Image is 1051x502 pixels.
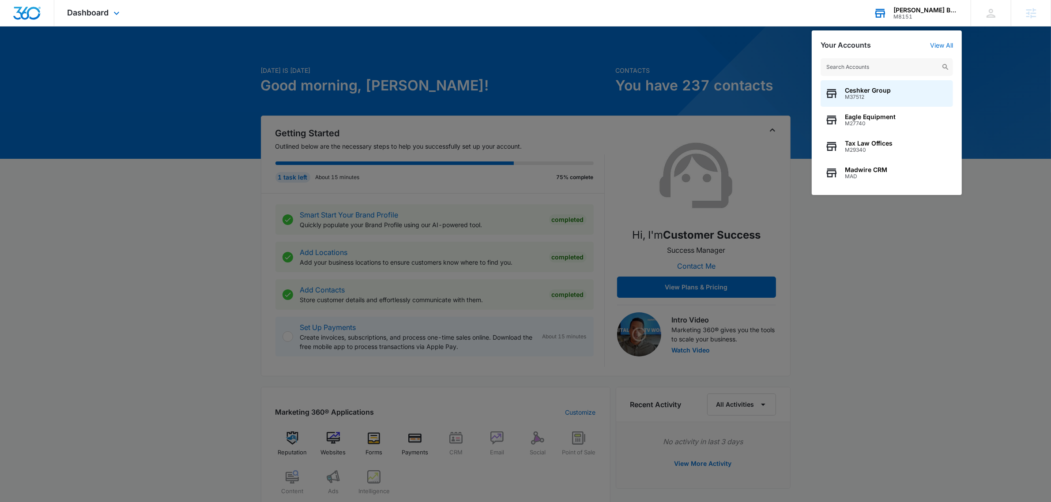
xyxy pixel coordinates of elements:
span: Tax Law Offices [845,140,893,147]
div: account id [893,14,958,20]
span: MAD [845,173,887,180]
span: M37512 [845,94,891,100]
button: Eagle EquipmentM27740 [821,107,953,133]
button: Tax Law OfficesM29340 [821,133,953,160]
h2: Your Accounts [821,41,871,49]
span: Ceshker Group [845,87,891,94]
div: account name [893,7,958,14]
a: View All [930,41,953,49]
span: Madwire CRM [845,166,887,173]
span: Eagle Equipment [845,113,896,120]
span: M27740 [845,120,896,127]
span: Dashboard [68,8,109,17]
input: Search Accounts [821,58,953,76]
button: Ceshker GroupM37512 [821,80,953,107]
span: M29340 [845,147,893,153]
button: Madwire CRMMAD [821,160,953,186]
